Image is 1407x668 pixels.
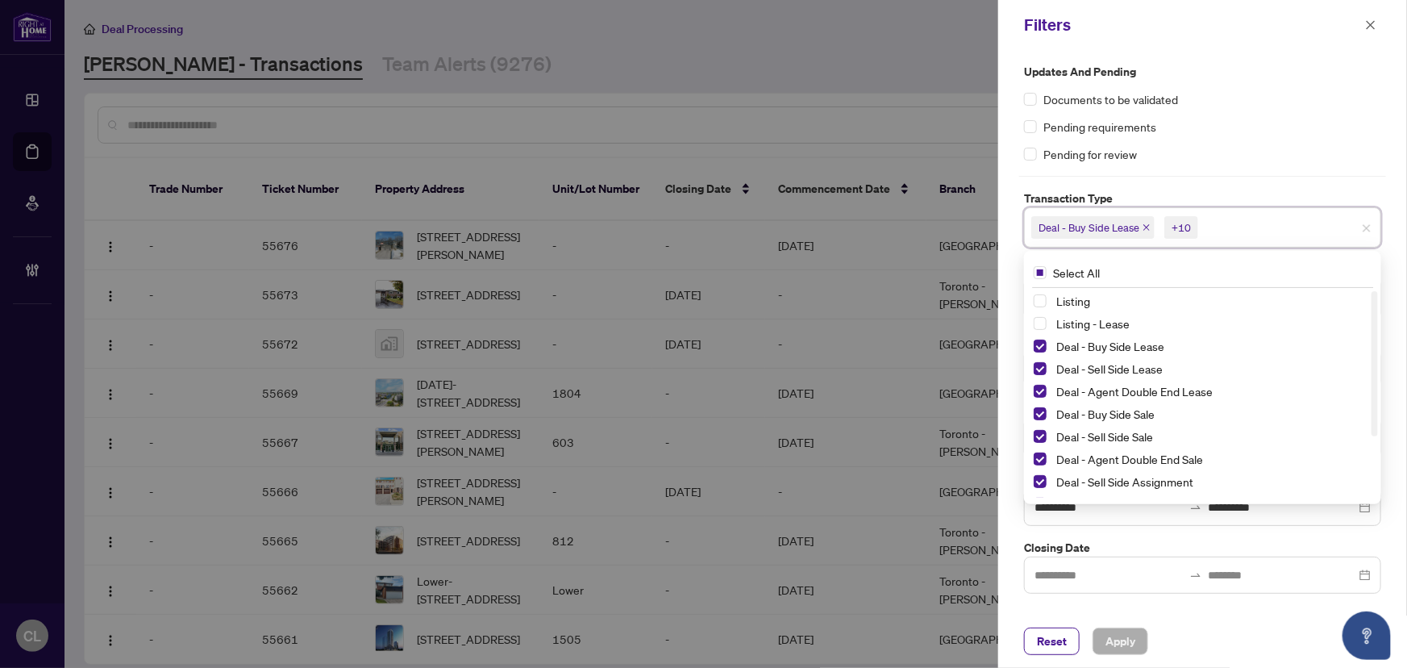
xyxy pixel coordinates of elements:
span: Listing [1056,294,1090,308]
span: Select Deal - Sell Side Assignment [1034,475,1047,488]
button: Apply [1093,628,1148,655]
span: Deal - Sell Side Sale [1056,429,1153,444]
span: to [1189,569,1202,582]
span: Deal - Agent Double End Sale [1056,452,1203,466]
span: Select Listing [1034,294,1047,307]
span: Select Deal - Sell Side Sale [1034,430,1047,443]
span: Deal - Buy Side Assignment [1056,497,1195,511]
span: Deal - Buy Side Sale [1056,407,1155,421]
span: Deal - Sell Side Sale [1050,427,1372,446]
span: Reset [1037,628,1067,654]
span: Pending requirements [1043,118,1156,136]
div: Filters [1024,13,1360,37]
span: swap-right [1189,569,1202,582]
span: Select Deal - Sell Side Lease [1034,362,1047,375]
span: Select All [1047,264,1106,282]
label: Closing Date [1024,539,1381,557]
div: +10 [1172,219,1191,236]
span: to [1189,501,1202,514]
span: Deal - Agent Double End Lease [1056,384,1213,399]
span: Pending for review [1043,145,1137,163]
span: Deal - Buy Side Lease [1031,216,1155,239]
span: Deal - Buy Side Sale [1050,404,1372,424]
span: Listing [1050,291,1372,311]
span: Listing - Lease [1056,316,1130,331]
span: Select Deal - Buy Side Lease [1034,340,1047,353]
span: Select Listing - Lease [1034,317,1047,330]
span: Deal - Buy Side Assignment [1050,495,1372,514]
span: Deal - Sell Side Lease [1050,359,1372,378]
span: Deal - Agent Double End Lease [1050,382,1372,401]
span: close [1143,223,1151,232]
span: Deal - Sell Side Assignment [1056,474,1193,489]
span: Select Deal - Agent Double End Lease [1034,385,1047,398]
span: close [1365,19,1376,31]
span: Deal - Sell Side Assignment [1050,472,1372,491]
span: Deal - Agent Double End Sale [1050,449,1372,469]
span: Select Deal - Agent Double End Sale [1034,453,1047,466]
span: Deal - Buy Side Lease [1050,336,1372,356]
span: Deal - Sell Side Lease [1056,361,1163,376]
label: Updates and Pending [1024,63,1381,81]
span: close [1362,223,1372,233]
span: Deal - Buy Side Lease [1039,219,1139,236]
span: swap-right [1189,501,1202,514]
button: Open asap [1342,612,1391,660]
span: Select Deal - Buy Side Sale [1034,407,1047,420]
button: Reset [1024,628,1080,655]
label: Transaction Type [1024,190,1381,207]
span: Deal - Buy Side Lease [1056,339,1164,353]
span: Listing - Lease [1050,314,1372,333]
span: Documents to be validated [1043,90,1178,108]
